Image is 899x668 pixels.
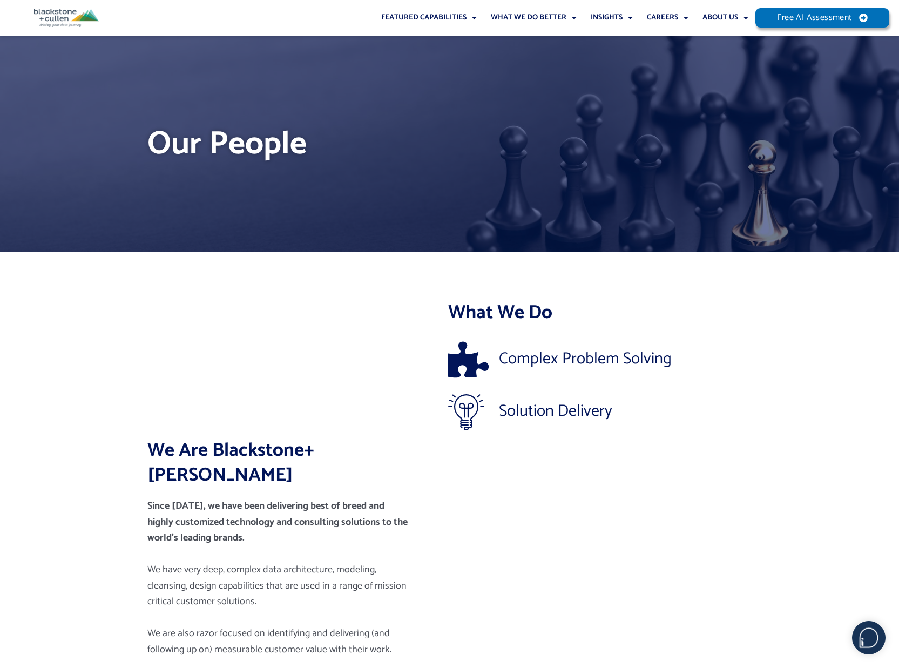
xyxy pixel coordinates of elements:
[448,394,756,430] a: Solution Delivery
[755,8,889,28] a: Free AI Assessment
[448,301,756,326] h2: What We Do
[147,122,752,167] h1: Our People
[147,498,408,546] span: Since [DATE], we have been delivering best of breed and highly customized technology and consulti...
[496,351,672,367] span: Complex Problem Solving
[147,438,444,488] h2: We Are Blackstone+[PERSON_NAME]
[147,562,407,610] span: We have very deep, complex data architecture, modeling, cleansing, design capabilities that are u...
[496,403,612,420] span: Solution Delivery
[448,341,756,377] a: Complex Problem Solving
[777,14,851,22] span: Free AI Assessment
[147,625,391,658] span: We are also razor focused on identifying and delivering (and following up on) measurable customer...
[853,622,885,654] img: users%2F5SSOSaKfQqXq3cFEnIZRYMEs4ra2%2Fmedia%2Fimages%2F-Bulle%20blanche%20sans%20fond%20%2B%20ma...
